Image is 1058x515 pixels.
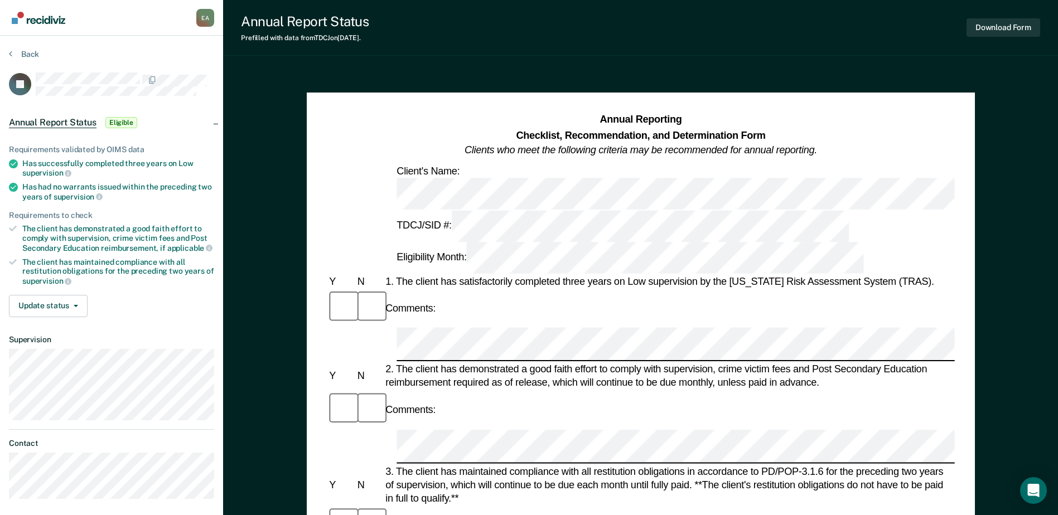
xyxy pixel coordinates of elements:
[355,275,383,288] div: N
[383,403,438,416] div: Comments:
[383,302,438,315] div: Comments:
[22,276,71,285] span: supervision
[167,244,212,252] span: applicable
[196,9,214,27] button: Profile dropdown button
[327,275,355,288] div: Y
[22,182,214,201] div: Has had no warrants issued within the preceding two years of
[327,370,355,383] div: Y
[9,335,214,344] dt: Supervision
[22,257,214,286] div: The client has maintained compliance with all restitution obligations for the preceding two years of
[22,168,71,177] span: supervision
[12,12,65,24] img: Recidiviz
[196,9,214,27] div: E A
[22,159,214,178] div: Has successfully completed three years on Low
[600,114,682,125] strong: Annual Reporting
[241,13,369,30] div: Annual Report Status
[465,144,817,156] em: Clients who meet the following criteria may be recommended for annual reporting.
[9,295,88,317] button: Update status
[394,242,866,274] div: Eligibility Month:
[241,34,369,42] div: Prefilled with data from TDCJ on [DATE] .
[355,370,383,383] div: N
[355,478,383,492] div: N
[54,192,103,201] span: supervision
[383,363,955,390] div: 2. The client has demonstrated a good faith effort to comply with supervision, crime victim fees ...
[383,464,955,505] div: 3. The client has maintained compliance with all restitution obligations in accordance to PD/POP-...
[105,117,137,128] span: Eligible
[1020,477,1047,504] div: Open Intercom Messenger
[967,18,1040,37] button: Download Form
[9,117,96,128] span: Annual Report Status
[9,439,214,448] dt: Contact
[9,211,214,220] div: Requirements to check
[383,275,955,288] div: 1. The client has satisfactorily completed three years on Low supervision by the [US_STATE] Risk ...
[394,210,851,242] div: TDCJ/SID #:
[9,145,214,154] div: Requirements validated by OIMS data
[516,129,765,140] strong: Checklist, Recommendation, and Determination Form
[22,224,214,252] div: The client has demonstrated a good faith effort to comply with supervision, crime victim fees and...
[9,49,39,59] button: Back
[327,478,355,492] div: Y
